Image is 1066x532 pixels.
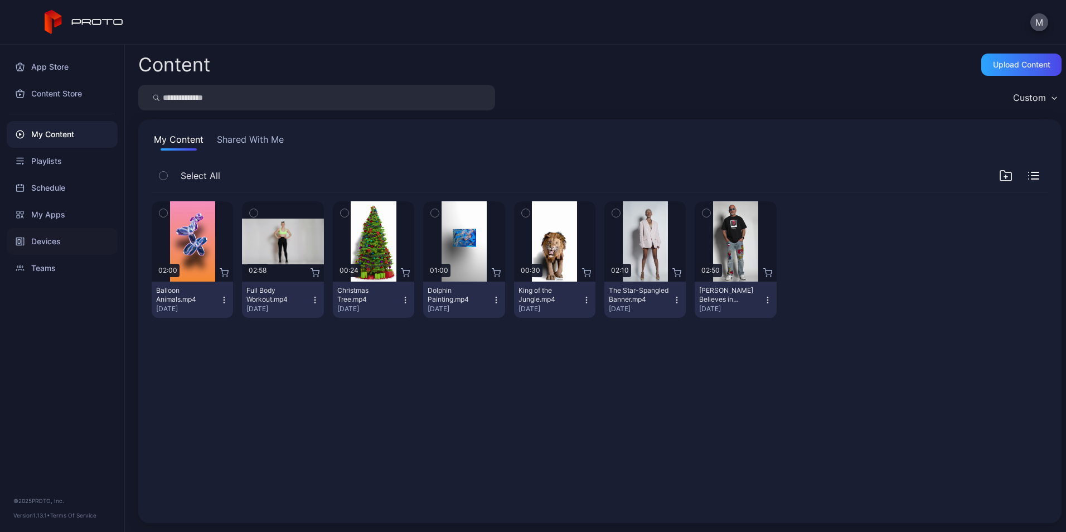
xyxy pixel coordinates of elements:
a: Terms Of Service [50,512,96,519]
button: Custom [1007,85,1062,110]
a: Content Store [7,80,118,107]
button: [PERSON_NAME] Believes in Proto.mp4[DATE] [695,282,776,318]
button: King of the Jungle.mp4[DATE] [514,282,595,318]
div: Christmas Tree.mp4 [337,286,399,304]
div: [DATE] [609,304,672,313]
div: [DATE] [156,304,220,313]
button: Christmas Tree.mp4[DATE] [333,282,414,318]
span: Version 1.13.1 • [13,512,50,519]
div: King of the Jungle.mp4 [519,286,580,304]
a: My Content [7,121,118,148]
button: M [1030,13,1048,31]
button: Shared With Me [215,133,286,151]
a: Devices [7,228,118,255]
a: Teams [7,255,118,282]
div: © 2025 PROTO, Inc. [13,496,111,505]
a: My Apps [7,201,118,228]
div: Upload Content [993,60,1050,69]
div: Content [138,55,210,74]
div: The Star-Spangled Banner.mp4 [609,286,670,304]
div: [DATE] [519,304,582,313]
a: Playlists [7,148,118,175]
a: Schedule [7,175,118,201]
div: Dolphin Painting.mp4 [428,286,489,304]
button: Dolphin Painting.mp4[DATE] [423,282,505,318]
div: [DATE] [428,304,491,313]
a: App Store [7,54,118,80]
div: Howie Mandel Believes in Proto.mp4 [699,286,760,304]
div: [DATE] [699,304,763,313]
div: Full Body Workout.mp4 [246,286,308,304]
button: The Star-Spangled Banner.mp4[DATE] [604,282,686,318]
button: My Content [152,133,206,151]
button: Upload Content [981,54,1062,76]
span: Select All [181,169,220,182]
div: [DATE] [246,304,310,313]
button: Balloon Animals.mp4[DATE] [152,282,233,318]
div: Balloon Animals.mp4 [156,286,217,304]
div: [DATE] [337,304,401,313]
div: Custom [1013,92,1046,103]
button: Full Body Workout.mp4[DATE] [242,282,323,318]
